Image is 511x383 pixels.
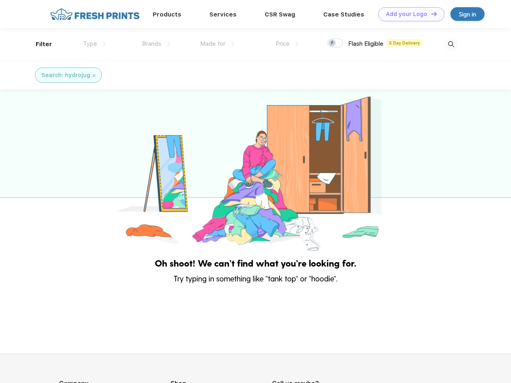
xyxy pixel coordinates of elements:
[200,40,225,47] span: Made for
[387,39,422,47] span: 5 Day Delivery
[450,7,485,21] a: Sign in
[386,11,427,18] div: Add your Logo
[93,74,95,77] img: filter_cancel.svg
[459,10,476,19] div: Sign in
[231,41,234,46] img: dropdown.png
[296,41,298,46] img: dropdown.png
[276,40,290,47] span: Price
[167,41,170,46] img: dropdown.png
[41,71,90,79] div: Search: hydrojug
[83,40,97,47] span: Type
[444,38,458,51] img: desktop_search.svg
[348,40,383,47] span: Flash Eligible
[48,7,142,21] img: fo%20logo%202.webp
[431,12,437,16] img: DT
[36,40,52,49] div: Filter
[142,40,161,47] span: Brands
[103,41,106,46] img: dropdown.png
[153,11,181,18] a: Products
